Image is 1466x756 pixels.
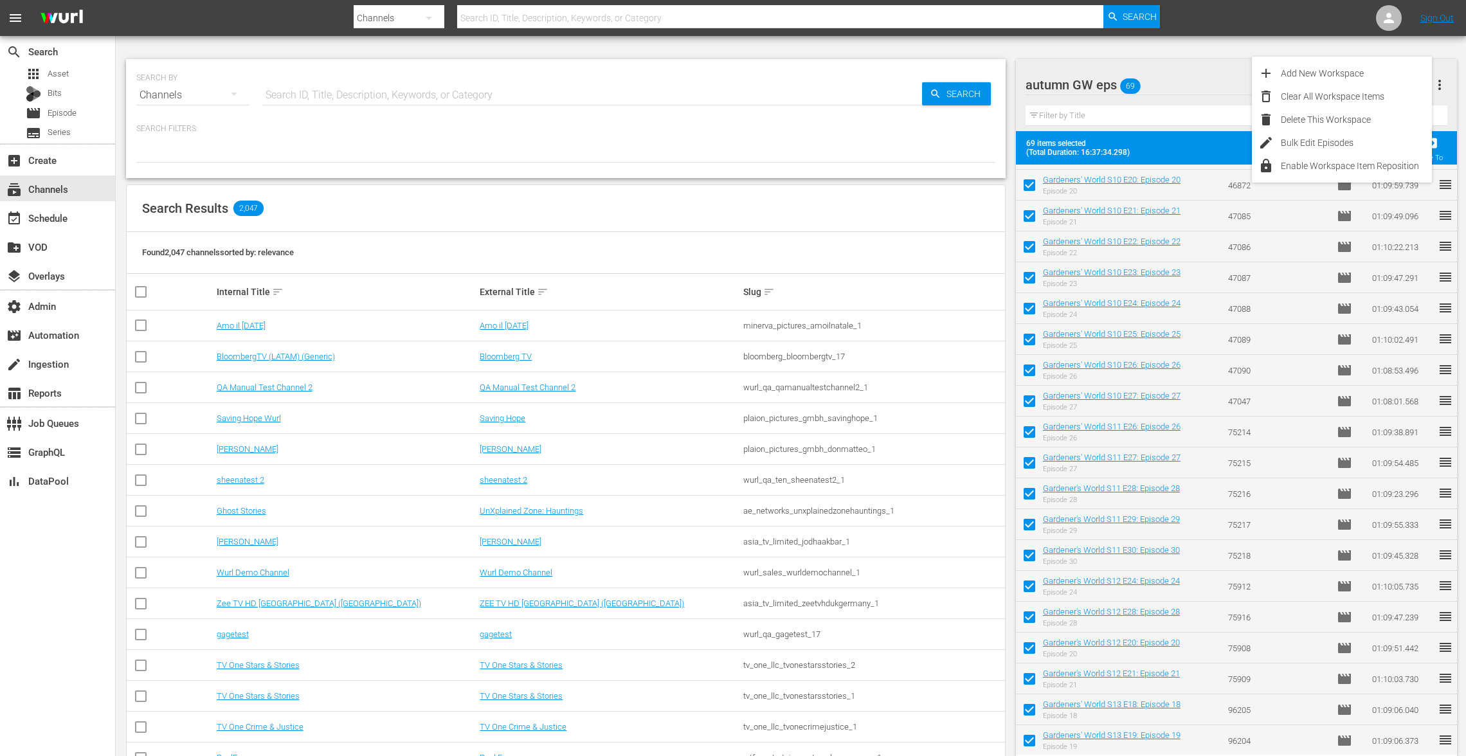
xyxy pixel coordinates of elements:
[26,66,41,82] span: Asset
[480,537,541,546] a: [PERSON_NAME]
[1337,579,1352,594] span: Episode
[217,475,264,485] a: sheenatest 2
[1043,267,1181,277] a: Gardeners' World S10 E23: Episode 23
[480,568,552,577] a: Wurl Demo Channel
[1438,640,1453,655] span: reorder
[1438,239,1453,254] span: reorder
[1043,298,1181,308] a: Gardeners' World S10 E24: Episode 24
[1337,640,1352,656] span: Episode
[217,629,249,639] a: gagetest
[1438,300,1453,316] span: reorder
[1223,201,1332,231] td: 47085
[1043,372,1181,381] div: Episode 26
[1223,447,1332,478] td: 75215
[1438,455,1453,470] span: reorder
[217,660,300,670] a: TV One Stars & Stories
[6,153,22,168] span: Create
[1043,391,1181,401] a: Gardeners' World S10 E27: Episode 27
[1223,293,1332,324] td: 47088
[136,123,995,134] p: Search Filters:
[217,352,335,361] a: BloombergTV (LATAM) (Generic)
[1337,393,1352,409] span: Episode
[1043,588,1180,597] div: Episode 24
[1337,548,1352,563] span: Episode
[1223,231,1332,262] td: 47086
[1258,158,1274,174] span: lock
[1337,517,1352,532] span: Episode
[1223,663,1332,694] td: 75909
[1438,393,1453,408] span: reorder
[1438,362,1453,377] span: reorder
[48,107,77,120] span: Episode
[1043,576,1180,586] a: Gardener's World S12 E24: Episode 24
[1438,269,1453,285] span: reorder
[1367,355,1438,386] td: 01:08:53.496
[26,125,41,141] span: Series
[6,240,22,255] span: VOD
[1223,386,1332,417] td: 47047
[1043,434,1181,442] div: Episode 26
[1103,5,1160,28] button: Search
[1367,231,1438,262] td: 01:10:22.213
[1337,486,1352,501] span: Episode
[1223,602,1332,633] td: 75916
[1043,483,1180,493] a: Gardener's World S11 E28: Episode 28
[26,105,41,121] span: Episode
[6,328,22,343] span: Automation
[1223,170,1332,201] td: 46872
[1043,514,1180,524] a: Gardener's World S11 E29: Episode 29
[31,3,93,33] img: ans4CAIJ8jUAAAAAAAAAAAAAAAAAAAAAAAAgQb4GAAAAAAAAAAAAAAAAAAAAAAAAJMjXAAAAAAAAAAAAAAAAAAAAAAAAgAT5G...
[1438,547,1453,562] span: reorder
[1367,386,1438,417] td: 01:08:01.568
[1043,545,1180,555] a: Gardener's World S11 E30: Episode 30
[1223,571,1332,602] td: 75912
[1223,417,1332,447] td: 75214
[941,82,991,105] span: Search
[1432,77,1447,93] span: more_vert
[1043,650,1180,658] div: Episode 20
[1337,455,1352,471] span: Episode
[1367,478,1438,509] td: 01:09:23.296
[272,286,284,298] span: sort
[1043,237,1181,246] a: Gardeners' World S10 E22: Episode 22
[1258,66,1274,81] span: add
[1223,324,1332,355] td: 47089
[1337,671,1352,687] span: Episode
[1043,742,1181,751] div: Episode 19
[922,82,991,105] button: Search
[1223,478,1332,509] td: 75216
[26,86,41,102] div: Bits
[743,722,1003,732] div: tv_one_llc_tvonecrimejustice_1
[1043,681,1180,689] div: Episode 21
[1043,557,1180,566] div: Episode 30
[1337,177,1352,193] span: Episode
[1043,607,1180,616] a: Gardener's World S12 E28: Episode 28
[6,269,22,284] span: Overlays
[1223,633,1332,663] td: 75908
[480,598,684,608] a: ZEE TV HD [GEOGRAPHIC_DATA] ([GEOGRAPHIC_DATA])
[480,413,525,423] a: Saving Hope
[743,382,1003,392] div: wurl_qa_qamanualtestchannel2_1
[1367,170,1438,201] td: 01:09:59.739
[1043,712,1181,720] div: Episode 18
[217,691,300,701] a: TV One Stars & Stories
[1043,360,1181,370] a: Gardeners' World S10 E26: Episode 26
[1337,332,1352,347] span: Episode
[1438,177,1453,192] span: reorder
[1026,67,1431,103] div: autumn GW eps
[1337,270,1352,285] span: Episode
[537,286,548,298] span: sort
[1043,249,1181,257] div: Episode 22
[1043,730,1181,740] a: Gardeners' World S13 E19: Episode 19
[6,211,22,226] span: Schedule
[743,506,1003,516] div: ae_networks_unxplainedzonehauntings_1
[480,629,512,639] a: gagetest
[1043,669,1180,678] a: Gardener's World S12 E21: Episode 21
[743,475,1003,485] div: wurl_qa_ten_sheenatest2_1
[1432,69,1447,100] button: more_vert
[1420,13,1454,23] a: Sign Out
[1043,403,1181,411] div: Episode 27
[743,537,1003,546] div: asia_tv_limited_jodhaakbar_1
[1367,540,1438,571] td: 01:09:45.328
[1438,732,1453,748] span: reorder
